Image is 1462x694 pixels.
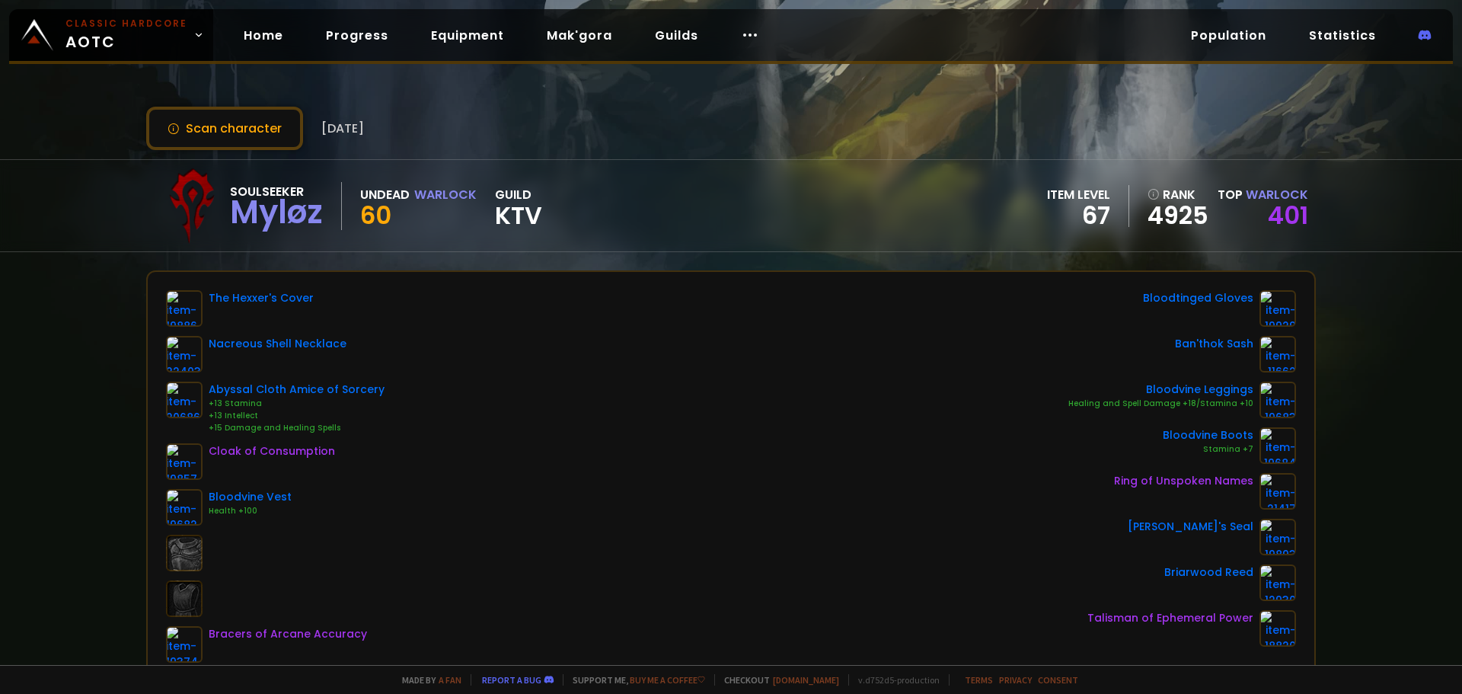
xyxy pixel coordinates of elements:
[1143,290,1253,306] div: Bloodtinged Gloves
[1128,519,1253,535] div: [PERSON_NAME]'s Seal
[146,107,303,150] button: Scan character
[209,382,385,398] div: Abyssal Cloth Amice of Sorcery
[1114,473,1253,489] div: Ring of Unspoken Names
[1259,610,1296,647] img: item-18820
[1047,185,1110,204] div: item level
[360,185,410,204] div: Undead
[1068,398,1253,410] div: Healing and Spell Damage +18/Stamina +10
[495,204,542,227] span: KTV
[1259,427,1296,464] img: item-19684
[1268,198,1308,232] a: 401
[1218,185,1308,204] div: Top
[314,20,401,51] a: Progress
[1068,382,1253,398] div: Bloodvine Leggings
[965,674,993,686] a: Terms
[230,201,323,224] div: Myløz
[166,336,203,373] img: item-22403
[209,505,292,517] div: Health +100
[209,443,335,459] div: Cloak of Consumption
[1259,336,1296,373] img: item-11662
[1047,204,1110,227] div: 67
[1163,427,1253,443] div: Bloodvine Boots
[166,489,203,526] img: item-19682
[209,398,385,410] div: +13 Stamina
[495,185,542,227] div: guild
[1259,473,1296,510] img: item-21417
[209,489,292,505] div: Bloodvine Vest
[630,674,705,686] a: Buy me a coffee
[209,626,367,642] div: Bracers of Arcane Accuracy
[209,422,385,434] div: +15 Damage and Healing Spells
[773,674,839,686] a: [DOMAIN_NAME]
[65,17,187,53] span: AOTC
[1038,674,1078,686] a: Consent
[419,20,516,51] a: Equipment
[563,674,705,686] span: Support me,
[1087,610,1253,626] div: Talisman of Ephemeral Power
[209,410,385,422] div: +13 Intellect
[166,382,203,418] img: item-20686
[1259,564,1296,601] img: item-12930
[360,198,391,232] span: 60
[230,182,323,201] div: Soulseeker
[414,185,477,204] div: Warlock
[1297,20,1388,51] a: Statistics
[714,674,839,686] span: Checkout
[166,290,203,327] img: item-19886
[1163,443,1253,456] div: Stamina +7
[1259,519,1296,555] img: item-19893
[9,9,213,61] a: Classic HardcoreAOTC
[209,336,346,352] div: Nacreous Shell Necklace
[848,674,940,686] span: v. d752d5 - production
[482,674,541,686] a: Report a bug
[393,674,461,686] span: Made by
[321,119,364,138] span: [DATE]
[1179,20,1278,51] a: Population
[231,20,295,51] a: Home
[1175,336,1253,352] div: Ban'thok Sash
[65,17,187,30] small: Classic Hardcore
[643,20,710,51] a: Guilds
[166,443,203,480] img: item-19857
[1259,382,1296,418] img: item-19683
[1148,204,1208,227] a: 4925
[1148,185,1208,204] div: rank
[1246,186,1308,203] span: Warlock
[535,20,624,51] a: Mak'gora
[1259,290,1296,327] img: item-19929
[999,674,1032,686] a: Privacy
[166,626,203,663] img: item-19374
[209,290,314,306] div: The Hexxer's Cover
[1164,564,1253,580] div: Briarwood Reed
[439,674,461,686] a: a fan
